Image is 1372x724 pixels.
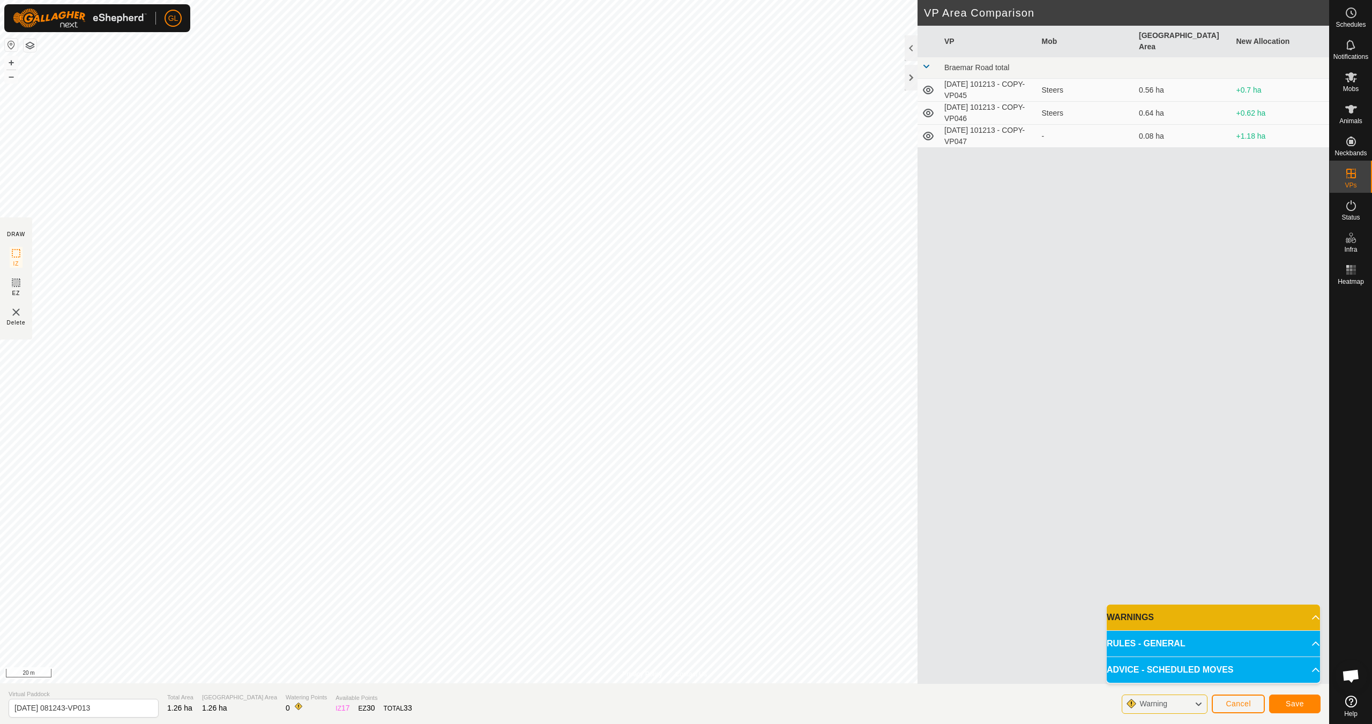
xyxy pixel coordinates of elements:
span: Heatmap [1338,278,1364,285]
span: Virtual Paddock [9,690,159,699]
span: WARNINGS [1107,611,1154,624]
button: Cancel [1212,695,1265,713]
td: 0.56 ha [1135,79,1232,102]
td: +1.18 ha [1232,125,1330,148]
span: Delete [7,319,26,327]
span: Infra [1344,246,1357,253]
span: EZ [12,289,20,297]
td: 0.08 ha [1135,125,1232,148]
button: + [5,56,18,69]
span: Cancel [1226,699,1251,708]
td: [DATE] 101213 - COPY-VP045 [940,79,1038,102]
a: Help [1330,691,1372,721]
span: 1.26 ha [167,704,192,712]
th: Mob [1038,26,1135,57]
td: [DATE] 101213 - COPY-VP046 [940,102,1038,125]
span: Help [1344,711,1358,717]
span: RULES - GENERAL [1107,637,1185,650]
span: ADVICE - SCHEDULED MOVES [1107,663,1233,676]
h2: VP Area Comparison [924,6,1329,19]
span: 17 [341,704,350,712]
div: EZ [359,703,375,714]
div: Open chat [1335,660,1367,692]
p-accordion-header: RULES - GENERAL [1107,631,1320,657]
div: Steers [1042,85,1131,96]
a: Privacy Policy [622,669,662,679]
span: Mobs [1343,86,1359,92]
td: +0.62 ha [1232,102,1330,125]
p-accordion-header: ADVICE - SCHEDULED MOVES [1107,657,1320,683]
button: Reset Map [5,39,18,51]
td: [DATE] 101213 - COPY-VP047 [940,125,1038,148]
a: Contact Us [675,669,707,679]
span: Watering Points [286,693,327,702]
span: Save [1286,699,1304,708]
th: VP [940,26,1038,57]
span: Notifications [1333,54,1368,60]
span: Status [1341,214,1360,221]
span: Braemar Road total [944,63,1009,72]
button: Save [1269,695,1321,713]
p-accordion-header: WARNINGS [1107,605,1320,630]
img: Gallagher Logo [13,9,147,28]
div: IZ [335,703,349,714]
th: New Allocation [1232,26,1330,57]
span: 1.26 ha [202,704,227,712]
span: 30 [367,704,375,712]
span: Warning [1139,699,1167,708]
div: TOTAL [384,703,412,714]
span: [GEOGRAPHIC_DATA] Area [202,693,277,702]
span: Available Points [335,693,412,703]
span: 0 [286,704,290,712]
span: Schedules [1336,21,1366,28]
td: 0.64 ha [1135,102,1232,125]
th: [GEOGRAPHIC_DATA] Area [1135,26,1232,57]
div: - [1042,131,1131,142]
span: GL [168,13,178,24]
span: Neckbands [1334,150,1367,156]
span: Animals [1339,118,1362,124]
td: +0.7 ha [1232,79,1330,102]
button: – [5,70,18,83]
span: VPs [1345,182,1356,188]
img: VP [10,306,23,319]
span: Total Area [167,693,193,702]
div: Steers [1042,108,1131,119]
div: DRAW [7,230,25,238]
button: Map Layers [24,39,36,52]
span: IZ [13,260,19,268]
span: 33 [404,704,412,712]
